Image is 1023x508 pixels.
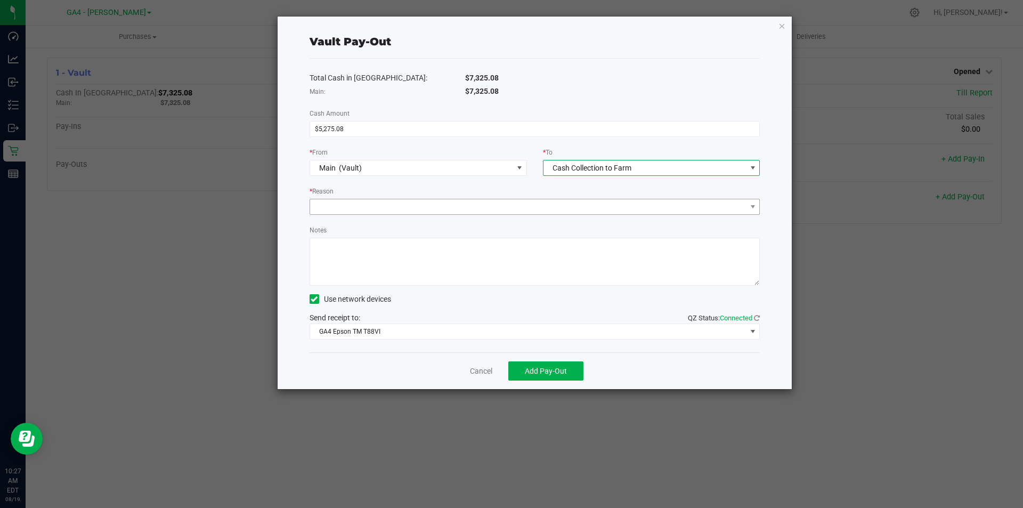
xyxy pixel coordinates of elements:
[310,110,350,117] span: Cash Amount
[508,361,583,381] button: Add Pay-Out
[720,314,752,322] span: Connected
[310,313,360,322] span: Send receipt to:
[310,88,326,95] span: Main:
[319,164,336,172] span: Main
[310,294,391,305] label: Use network devices
[470,366,492,377] a: Cancel
[339,164,362,172] span: (Vault)
[553,164,631,172] span: Cash Collection to Farm
[543,148,553,157] label: To
[525,367,567,375] span: Add Pay-Out
[310,187,334,196] label: Reason
[465,74,499,82] span: $7,325.08
[11,423,43,455] iframe: Resource center
[465,87,499,95] span: $7,325.08
[688,314,760,322] span: QZ Status:
[310,225,327,235] label: Notes
[310,74,427,82] span: Total Cash in [GEOGRAPHIC_DATA]:
[310,324,746,339] span: GA4 Epson TM T88VI
[310,34,391,50] div: Vault Pay-Out
[310,148,328,157] label: From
